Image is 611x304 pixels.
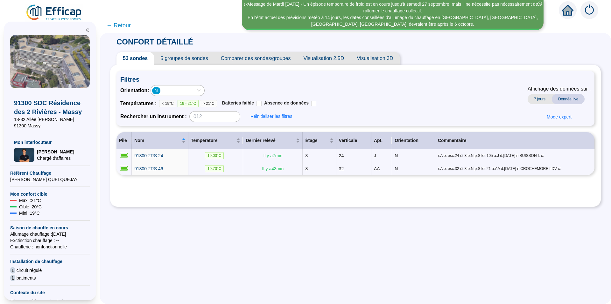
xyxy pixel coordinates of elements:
[10,258,90,265] span: Installation de chauffage
[205,152,224,159] span: 19.00 °C
[435,132,594,149] th: Commentaire
[339,166,344,171] span: 32
[350,52,399,65] span: Visualisation 3D
[154,52,214,65] span: 5 groupes de sondes
[552,94,585,104] span: Donnée live
[374,153,376,158] span: J
[10,289,90,296] span: Contexte du site
[134,153,163,158] span: 91300-2RS 24
[438,153,592,158] span: r:A b: esc:24 ét:3 o:N p:S lot:105 a:J d:[DATE] n:BUISSON f: c:
[110,37,200,46] span: CONFORT DÉTAILLÉ
[155,87,158,94] span: N
[10,170,90,176] span: Référent Chauffage
[134,137,180,144] span: Nom
[17,275,36,281] span: batiments
[25,4,83,22] img: efficap energie logo
[14,139,86,145] span: Mon interlocuteur
[537,2,542,6] span: close-circle
[305,166,308,171] span: 8
[243,132,303,149] th: Dernier relevé
[159,100,176,107] span: < 19°C
[438,166,592,171] span: r:A b: esc:32 ét:8 o:N p:S lot:21 a:AA d:[DATE] n:CROCHEMORE f:DV c:
[10,244,90,250] span: Chaufferie : non fonctionnelle
[37,155,74,161] span: Chargé d'affaires
[562,4,573,16] span: home
[134,166,163,172] a: 91300-2RS 46
[305,153,308,158] span: 3
[19,197,41,204] span: Maxi : 21 °C
[528,85,591,93] span: Affichage des données sur :
[10,191,90,197] span: Mon confort cible
[178,100,199,107] span: 19 - 21°C
[14,116,86,129] span: 18-32 Allée [PERSON_NAME] 91300 Massy
[134,166,163,171] span: 91300-2RS 46
[371,132,392,149] th: Apt.
[10,275,15,281] span: 1
[303,132,336,149] th: Étage
[14,148,34,162] img: Chargé d'affaires
[85,28,90,32] span: double-left
[222,100,254,105] span: Batteries faible
[245,111,297,121] button: Réinitialiser les filtres
[120,100,159,107] span: Températures :
[17,267,42,274] span: circuit régulé
[392,132,435,149] th: Orientation
[120,87,149,94] span: Orientation :
[188,132,243,149] th: Température
[250,113,292,120] span: Réinitialiser les filtres
[19,204,42,210] span: Cible : 20 °C
[120,113,187,120] span: Rechercher un instrument :
[374,166,380,171] span: AA
[10,267,15,274] span: 1
[528,94,552,104] span: 7 jours
[580,1,598,19] img: alerts
[191,137,235,144] span: Température
[246,137,295,144] span: Dernier relevé
[205,165,224,172] span: 19.70 °C
[339,153,344,158] span: 24
[395,166,398,171] span: N
[336,132,371,149] th: Verticale
[37,149,74,155] span: [PERSON_NAME]
[214,52,297,65] span: Comparer des sondes/groupes
[264,100,309,105] span: Absence de données
[134,152,163,159] a: 91300-2RS 24
[19,210,40,216] span: Mini : 19 °C
[263,153,282,158] span: Il y a 7 min
[243,14,543,28] div: En l'état actuel des prévisions météo à 14 jours, les dates conseillées d'allumage du chauffage e...
[132,132,188,149] th: Nom
[116,52,154,65] span: 53 sondes
[106,21,131,30] span: ← Retour
[297,52,350,65] span: Visualisation 2.5D
[14,98,86,116] span: 91300 SDC Résidence des 2 Rivières - Massy
[189,111,240,122] input: 012
[10,231,90,237] span: Allumage chauffage : [DATE]
[119,138,127,143] span: Pile
[542,112,577,122] button: Mode expert
[547,114,572,120] span: Mode expert
[395,153,398,158] span: N
[200,100,217,107] span: > 21°C
[10,237,90,244] span: Exctinction chauffage : --
[120,75,591,84] span: Filtres
[305,137,328,144] span: Étage
[243,1,543,14] div: Message de Mardi [DATE] - Un épisode temporaire de froid est en cours jusqu'à samedi 27 septembre...
[10,176,90,183] span: [PERSON_NAME] QUELQUEJAY
[243,2,249,7] i: 1 / 2
[10,225,90,231] span: Saison de chauffe en cours
[262,166,284,171] span: Il y a 43 min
